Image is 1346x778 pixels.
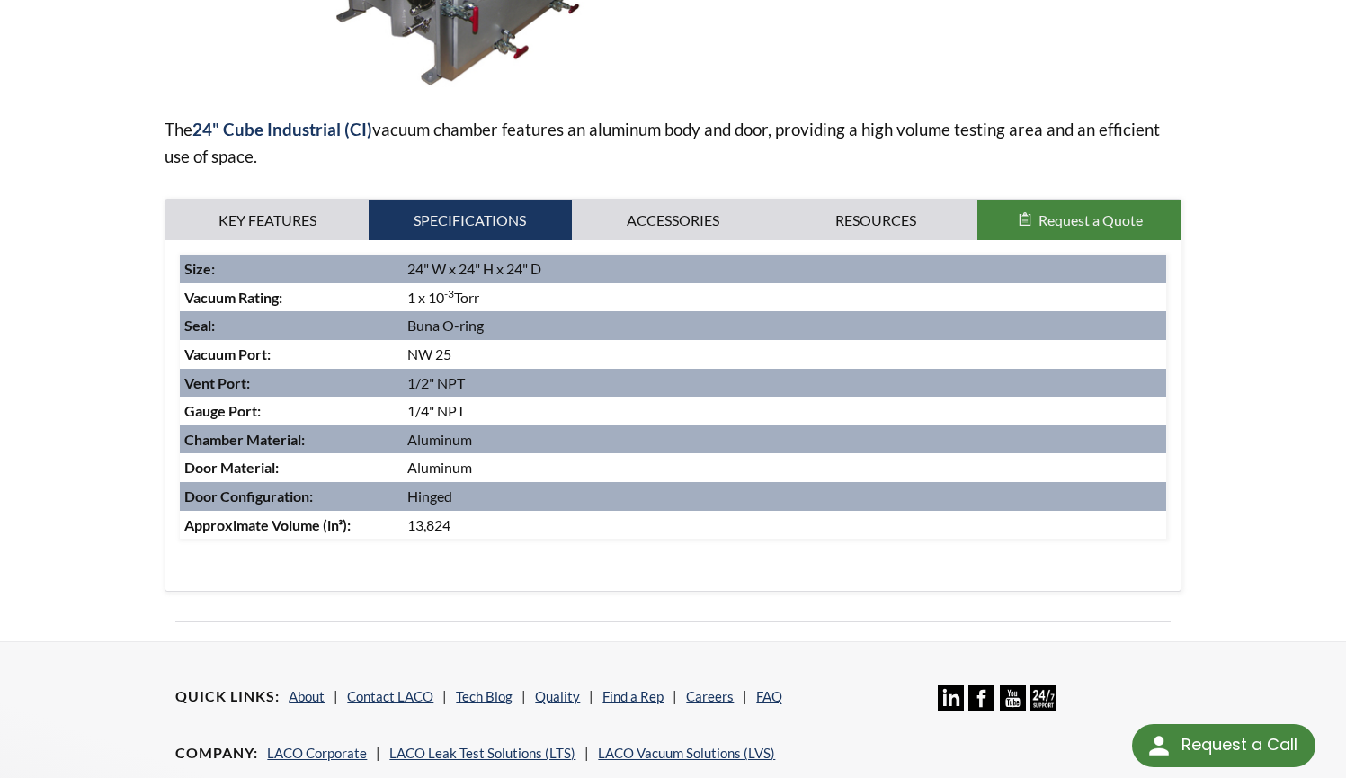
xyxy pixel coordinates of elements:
[389,745,575,761] a: LACO Leak Test Solutions (LTS)
[165,200,369,241] a: Key Features
[369,200,572,241] a: Specifications
[289,688,325,704] a: About
[184,459,275,476] strong: Door Material
[1030,698,1056,714] a: 24/7 Support
[977,200,1181,241] button: Request a Quote
[267,745,367,761] a: LACO Corporate
[180,425,403,454] td: :
[180,311,403,340] td: :
[403,311,1166,340] td: Buna O-ring
[184,516,347,533] strong: Approximate Volume (in³)
[403,397,1166,425] td: 1/4" NPT
[180,283,403,312] td: :
[175,687,280,706] h4: Quick Links
[165,116,1181,170] p: The vacuum chamber features an aluminum body and door, providing a high volume testing area and a...
[180,369,403,398] td: :
[180,397,403,425] td: :
[184,317,211,334] strong: Seal
[756,688,782,704] a: FAQ
[403,453,1166,482] td: Aluminum
[180,255,403,283] td: :
[602,688,664,704] a: Find a Rep
[403,283,1166,312] td: 1 x 10 Torr
[1145,731,1173,760] img: round button
[403,511,1166,540] td: 13,824
[1030,685,1056,711] img: 24/7 Support Icon
[1038,211,1143,228] span: Request a Quote
[184,487,309,505] strong: Door Configuration
[184,431,301,448] strong: Chamber Material
[184,289,279,306] strong: Vacuum Rating
[403,369,1166,398] td: 1/2" NPT
[535,688,580,704] a: Quality
[180,511,403,540] td: :
[403,482,1166,511] td: Hinged
[1181,724,1297,765] div: Request a Call
[686,688,734,704] a: Careers
[403,255,1166,283] td: 24" W x 24" H x 24" D
[774,200,977,241] a: Resources
[347,688,433,704] a: Contact LACO
[184,345,267,362] strong: Vacuum Port
[184,402,257,419] strong: Gauge Port
[598,745,775,761] a: LACO Vacuum Solutions (LVS)
[180,340,403,369] td: :
[192,119,372,139] strong: 24" Cube Industrial (CI)
[180,453,403,482] td: :
[1132,724,1315,767] div: Request a Call
[184,260,211,277] strong: Size
[444,287,454,300] sup: -3
[180,482,403,511] td: :
[403,425,1166,454] td: Aluminum
[184,374,246,391] strong: Vent Port
[403,340,1166,369] td: NW 25
[175,744,258,763] h4: Company
[572,200,775,241] a: Accessories
[456,688,513,704] a: Tech Blog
